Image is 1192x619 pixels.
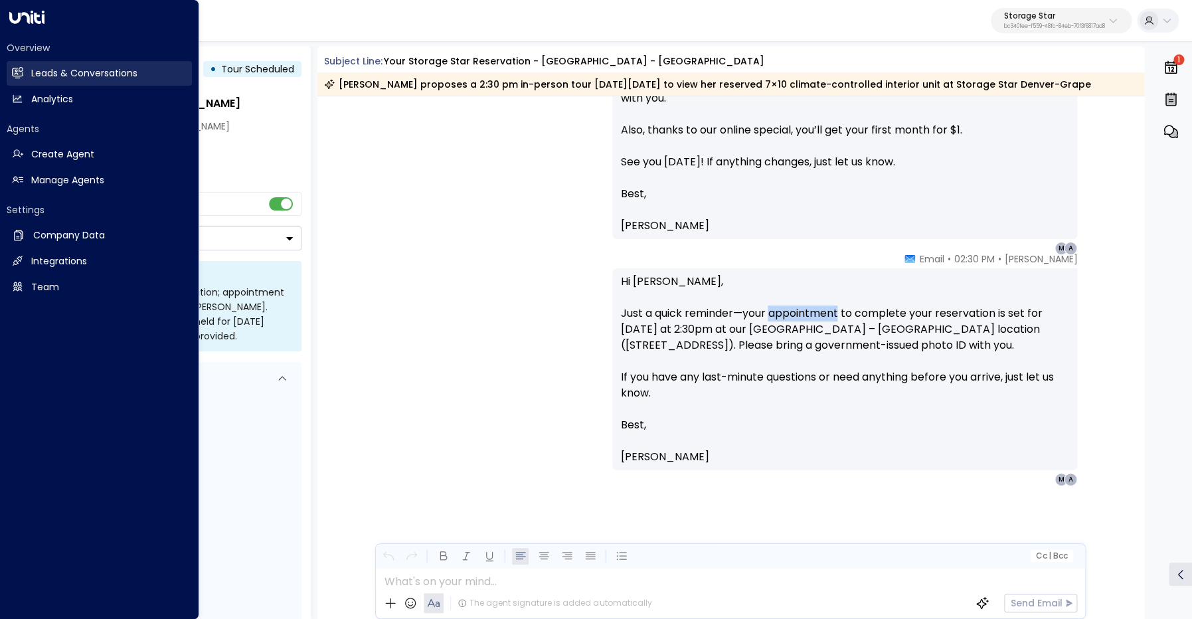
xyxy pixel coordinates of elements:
h2: Company Data [33,228,105,242]
button: Storage Starbc340fee-f559-48fc-84eb-70f3f6817ad8 [991,8,1132,33]
a: Leads & Conversations [7,61,192,86]
span: Subject Line: [324,54,383,68]
a: Create Agent [7,142,192,167]
span: Tour Scheduled [221,62,294,76]
a: Manage Agents [7,168,192,193]
h2: Overview [7,41,192,54]
p: Storage Star [1004,12,1105,20]
a: Analytics [7,87,192,112]
button: Undo [380,548,396,565]
h2: Create Agent [31,147,94,161]
img: 120_headshot.jpg [1082,252,1109,279]
span: [PERSON_NAME] [620,449,709,465]
span: Email [919,252,944,266]
div: • [210,57,216,81]
p: bc340fee-f559-48fc-84eb-70f3f6817ad8 [1004,24,1105,29]
button: 1 [1159,53,1182,82]
span: [PERSON_NAME] [620,218,709,234]
h2: Agents [7,122,192,135]
h2: Team [31,280,59,294]
div: The agent signature is added automatically [458,597,651,609]
h2: Settings [7,203,192,217]
a: Company Data [7,223,192,248]
span: Cc Bcc [1036,551,1068,561]
button: Redo [403,548,420,565]
p: Hi [PERSON_NAME], Just a quick reminder—your appointment to complete your reservation is set for ... [620,274,1069,417]
div: M [1055,473,1068,486]
div: Your Storage Star Reservation - [GEOGRAPHIC_DATA] - [GEOGRAPHIC_DATA] [384,54,764,68]
h2: Integrations [31,254,87,268]
span: 1 [1173,54,1184,65]
div: M [1055,242,1068,255]
a: Integrations [7,249,192,274]
div: [PERSON_NAME] proposes a 2:30 pm in-person tour [DATE][DATE] to view her reserved 7×10 climate-co... [324,78,1091,91]
span: Best, [620,417,645,433]
span: | [1049,551,1051,561]
span: • [947,252,950,266]
span: [PERSON_NAME] [1004,252,1077,266]
span: • [997,252,1001,266]
div: A [1064,242,1077,255]
span: 02:30 PM [954,252,994,266]
button: Cc|Bcc [1031,550,1073,563]
h2: Manage Agents [31,173,104,187]
div: A [1064,473,1077,486]
a: Team [7,275,192,300]
h2: Leads & Conversations [31,66,137,80]
h2: Analytics [31,92,73,106]
span: Best, [620,186,645,202]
